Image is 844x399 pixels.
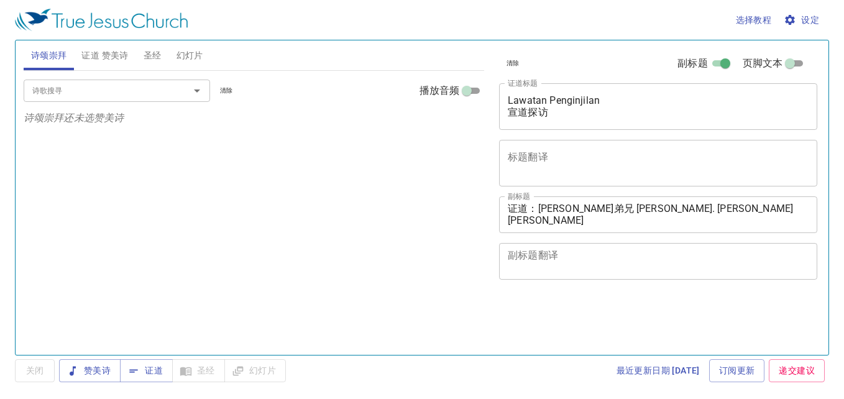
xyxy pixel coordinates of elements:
span: 赞美诗 [69,363,111,378]
button: 设定 [781,9,824,32]
span: 页脚文本 [743,56,783,71]
span: 播放音频 [420,83,460,98]
span: 清除 [220,85,233,96]
span: 最近更新日期 [DATE] [617,363,700,378]
button: Open [188,82,206,99]
textarea: 证道：[PERSON_NAME]弟兄 [PERSON_NAME]. [PERSON_NAME] [PERSON_NAME] 翻译：[PERSON_NAME]执事 Dns. Dorcas Tang [508,203,809,226]
img: True Jesus Church [15,9,188,31]
span: 订阅更新 [719,363,755,378]
span: 副标题 [677,56,707,71]
button: 清除 [213,83,241,98]
span: 圣经 [144,48,162,63]
span: 递交建议 [779,363,815,378]
button: 选择教程 [731,9,777,32]
span: 清除 [507,58,520,69]
button: 证道 [120,359,173,382]
span: 设定 [786,12,819,28]
a: 递交建议 [769,359,825,382]
a: 订阅更新 [709,359,765,382]
span: 幻灯片 [177,48,203,63]
button: 赞美诗 [59,359,121,382]
span: 证道 赞美诗 [81,48,128,63]
span: 证道 [130,363,163,378]
span: 选择教程 [736,12,772,28]
i: 诗颂崇拜还未选赞美诗 [24,112,124,124]
textarea: Lawatan Penginjilan 宣道探访 [508,94,809,118]
a: 最近更新日期 [DATE] [612,359,705,382]
span: 诗颂崇拜 [31,48,67,63]
button: 清除 [499,56,527,71]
